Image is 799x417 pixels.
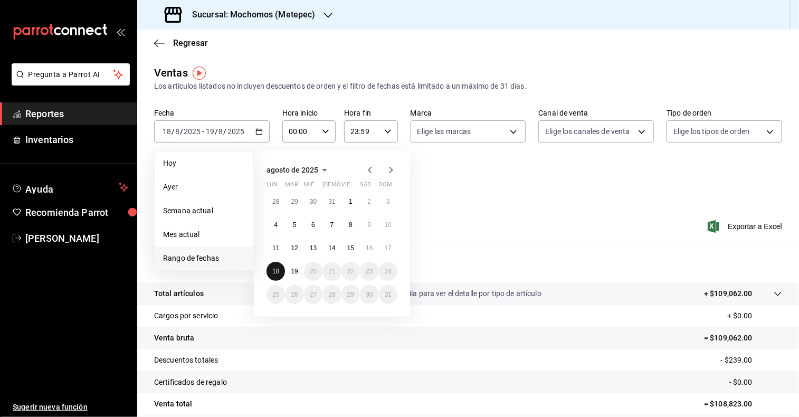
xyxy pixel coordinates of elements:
p: Certificados de regalo [154,377,227,388]
button: 11 de agosto de 2025 [267,239,285,258]
span: agosto de 2025 [267,166,318,174]
label: Tipo de orden [667,110,782,117]
input: ---- [227,127,245,136]
input: -- [205,127,215,136]
abbr: 22 de agosto de 2025 [347,268,354,275]
span: Reportes [25,107,128,121]
button: 15 de agosto de 2025 [341,239,360,258]
abbr: 21 de agosto de 2025 [328,268,335,275]
span: / [180,127,183,136]
button: 9 de agosto de 2025 [360,215,378,234]
input: -- [218,127,224,136]
p: + $109,062.00 [704,288,753,299]
abbr: 29 de agosto de 2025 [347,291,354,298]
img: Tooltip marker [193,67,206,80]
p: - $0.00 [729,377,782,388]
button: Regresar [154,38,208,48]
abbr: 20 de agosto de 2025 [310,268,317,275]
abbr: 30 de julio de 2025 [310,198,317,205]
abbr: 12 de agosto de 2025 [291,244,298,252]
div: Los artículos listados no incluyen descuentos de orden y el filtro de fechas está limitado a un m... [154,81,782,92]
span: Recomienda Parrot [25,205,128,220]
p: Da clic en la fila para ver el detalle por tipo de artículo [366,288,541,299]
h3: Sucursal: Mochomos (Metepec) [184,8,316,21]
button: 16 de agosto de 2025 [360,239,378,258]
p: - $239.00 [721,355,782,366]
button: 28 de julio de 2025 [267,192,285,211]
abbr: 17 de agosto de 2025 [385,244,392,252]
a: Pregunta a Parrot AI [7,77,130,88]
abbr: 25 de agosto de 2025 [272,291,279,298]
abbr: 10 de agosto de 2025 [385,221,392,229]
span: Rango de fechas [163,253,245,264]
abbr: 9 de agosto de 2025 [367,221,371,229]
span: Regresar [173,38,208,48]
span: Elige los tipos de orden [673,126,749,137]
abbr: domingo [379,181,392,192]
abbr: 6 de agosto de 2025 [311,221,315,229]
button: 30 de agosto de 2025 [360,285,378,304]
button: 28 de agosto de 2025 [322,285,341,304]
label: Hora fin [344,110,397,117]
span: Elige los canales de venta [545,126,630,137]
abbr: 27 de agosto de 2025 [310,291,317,298]
button: 27 de agosto de 2025 [304,285,322,304]
abbr: viernes [341,181,350,192]
p: + $0.00 [727,310,782,321]
button: 6 de agosto de 2025 [304,215,322,234]
abbr: 3 de agosto de 2025 [386,198,390,205]
abbr: 24 de agosto de 2025 [385,268,392,275]
span: Pregunta a Parrot AI [28,69,113,80]
button: agosto de 2025 [267,164,331,176]
abbr: 15 de agosto de 2025 [347,244,354,252]
span: [PERSON_NAME] [25,231,128,245]
span: / [224,127,227,136]
abbr: sábado [360,181,371,192]
label: Marca [411,110,526,117]
input: -- [175,127,180,136]
abbr: jueves [322,181,385,192]
button: 14 de agosto de 2025 [322,239,341,258]
abbr: 1 de agosto de 2025 [349,198,353,205]
button: 2 de agosto de 2025 [360,192,378,211]
button: 4 de agosto de 2025 [267,215,285,234]
label: Canal de venta [538,110,654,117]
button: Exportar a Excel [710,220,782,233]
abbr: 29 de julio de 2025 [291,198,298,205]
button: 18 de agosto de 2025 [267,262,285,281]
button: 26 de agosto de 2025 [285,285,303,304]
p: Total artículos [154,288,204,299]
abbr: 31 de agosto de 2025 [385,291,392,298]
label: Fecha [154,110,270,117]
abbr: 4 de agosto de 2025 [274,221,278,229]
label: Hora inicio [282,110,336,117]
abbr: 28 de julio de 2025 [272,198,279,205]
p: Cargos por servicio [154,310,218,321]
abbr: 31 de julio de 2025 [328,198,335,205]
span: Ayer [163,182,245,193]
div: Ventas [154,65,188,81]
button: 20 de agosto de 2025 [304,262,322,281]
abbr: 19 de agosto de 2025 [291,268,298,275]
button: 10 de agosto de 2025 [379,215,397,234]
button: 19 de agosto de 2025 [285,262,303,281]
span: / [215,127,218,136]
abbr: 26 de agosto de 2025 [291,291,298,298]
abbr: 5 de agosto de 2025 [293,221,297,229]
button: 3 de agosto de 2025 [379,192,397,211]
span: Ayuda [25,181,115,194]
abbr: martes [285,181,298,192]
p: Descuentos totales [154,355,218,366]
p: Venta total [154,399,192,410]
abbr: 11 de agosto de 2025 [272,244,279,252]
abbr: 28 de agosto de 2025 [328,291,335,298]
p: Resumen [154,258,782,270]
abbr: 16 de agosto de 2025 [366,244,373,252]
span: Mes actual [163,229,245,240]
button: 22 de agosto de 2025 [341,262,360,281]
span: Sugerir nueva función [13,402,128,413]
button: 24 de agosto de 2025 [379,262,397,281]
abbr: miércoles [304,181,314,192]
